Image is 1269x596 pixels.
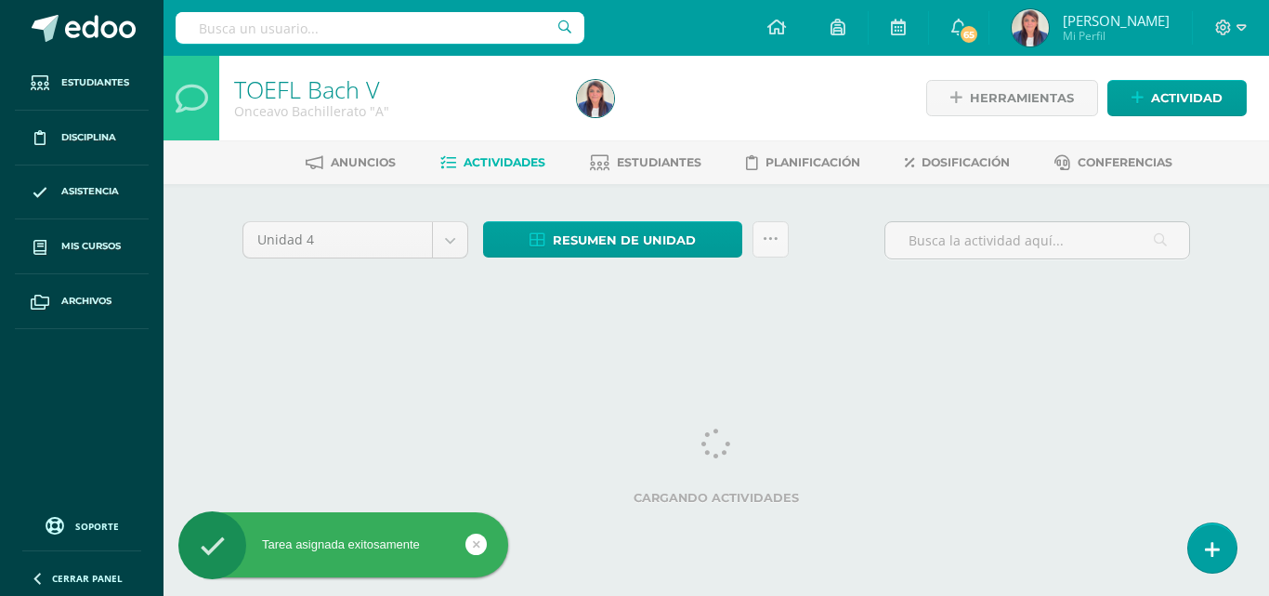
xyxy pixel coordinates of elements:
[243,222,467,258] a: Unidad 4
[464,155,545,169] span: Actividades
[331,155,396,169] span: Anuncios
[15,274,149,329] a: Archivos
[257,222,418,258] span: Unidad 4
[590,148,701,178] a: Estudiantes
[306,148,396,178] a: Anuncios
[905,148,1010,178] a: Dosificación
[1107,80,1247,116] a: Actividad
[75,520,119,533] span: Soporte
[1054,148,1172,178] a: Conferencias
[178,536,508,553] div: Tarea asignada exitosamente
[970,81,1074,115] span: Herramientas
[61,75,129,90] span: Estudiantes
[746,148,860,178] a: Planificación
[61,130,116,145] span: Disciplina
[22,512,141,537] a: Soporte
[15,219,149,274] a: Mis cursos
[61,184,119,199] span: Asistencia
[1063,11,1170,30] span: [PERSON_NAME]
[1151,81,1223,115] span: Actividad
[1063,28,1170,44] span: Mi Perfil
[553,223,696,258] span: Resumen de unidad
[1012,9,1049,46] img: 64f220a76ce8a7c8a2fce748c524eb74.png
[15,56,149,111] a: Estudiantes
[617,155,701,169] span: Estudiantes
[926,80,1098,116] a: Herramientas
[1078,155,1172,169] span: Conferencias
[234,73,380,105] a: TOEFL Bach V
[577,80,614,117] img: 64f220a76ce8a7c8a2fce748c524eb74.png
[15,111,149,166] a: Disciplina
[234,102,555,120] div: Onceavo Bachillerato 'A'
[483,221,742,258] a: Resumen de unidad
[922,155,1010,169] span: Dosificación
[959,24,979,45] span: 65
[242,491,1190,505] label: Cargando actividades
[15,166,149,220] a: Asistencia
[885,222,1189,258] input: Busca la actividad aquí...
[52,572,123,585] span: Cerrar panel
[176,12,584,44] input: Busca un usuario...
[765,155,860,169] span: Planificación
[440,148,545,178] a: Actividades
[61,239,121,254] span: Mis cursos
[234,76,555,102] h1: TOEFL Bach V
[61,294,111,309] span: Archivos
